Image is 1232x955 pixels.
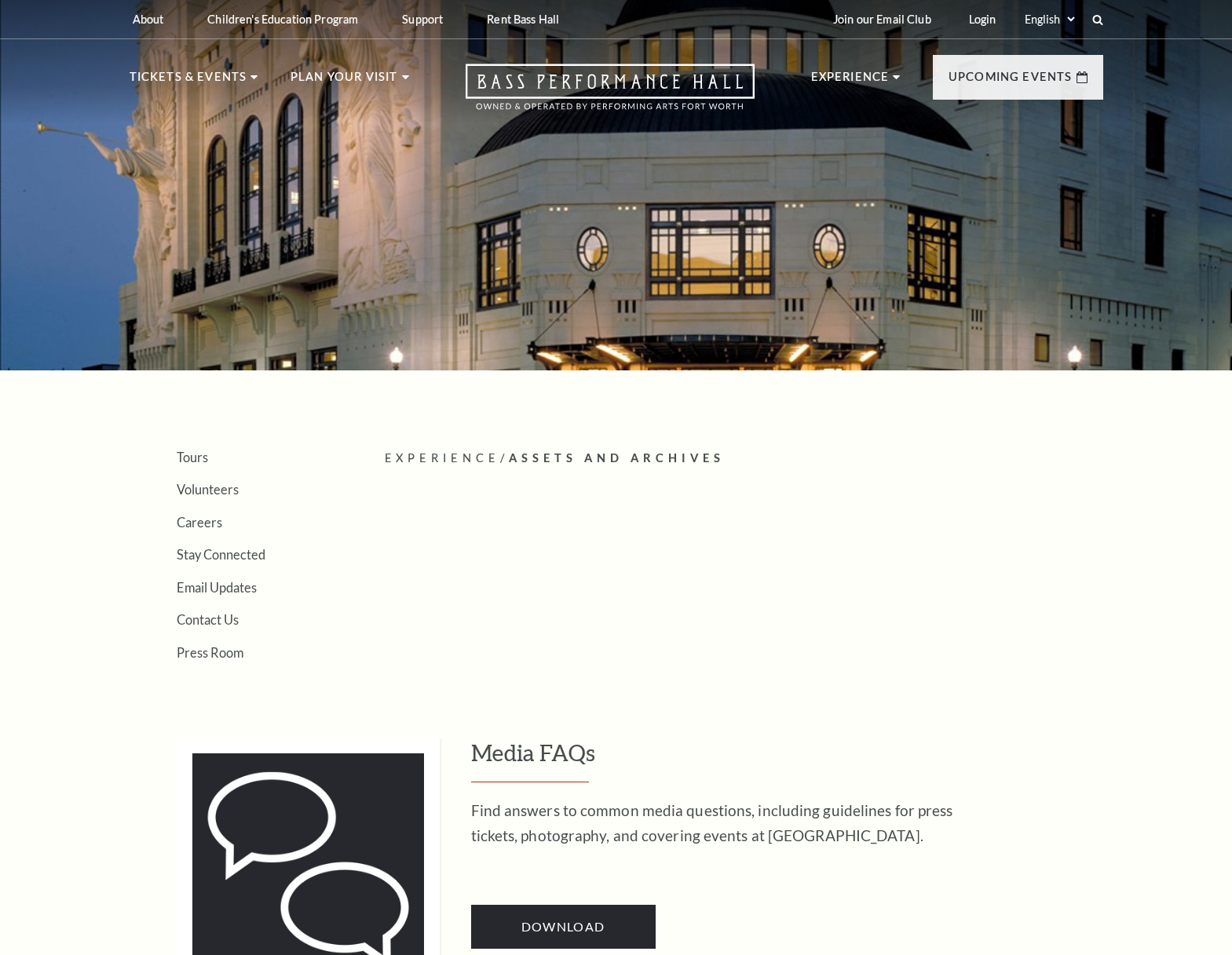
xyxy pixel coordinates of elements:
[385,451,501,465] span: Experience
[177,515,222,530] a: Careers
[949,67,1073,96] p: Upcoming Events
[471,738,1103,782] h3: Media FAQs
[385,449,1103,468] p: /
[207,13,358,26] p: Children's Education Program
[521,919,605,934] span: Download
[177,547,265,562] a: Stay Connected
[177,482,239,497] a: Volunteers
[811,67,890,96] p: Experience
[177,450,208,465] a: Tours
[487,13,559,26] p: Rent Bass Hall
[177,645,243,660] a: Press Room
[130,67,247,96] p: Tickets & Events
[177,612,239,627] a: Contact Us
[1022,12,1077,27] select: Select:
[133,13,164,26] p: About
[291,67,398,96] p: Plan Your Visit
[402,13,443,26] p: Support
[471,798,982,848] p: Find answers to common media questions, including guidelines for press tickets, photography, and ...
[509,451,725,465] span: Assets and Archives
[471,905,656,949] a: Download
[177,580,257,595] a: Email Updates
